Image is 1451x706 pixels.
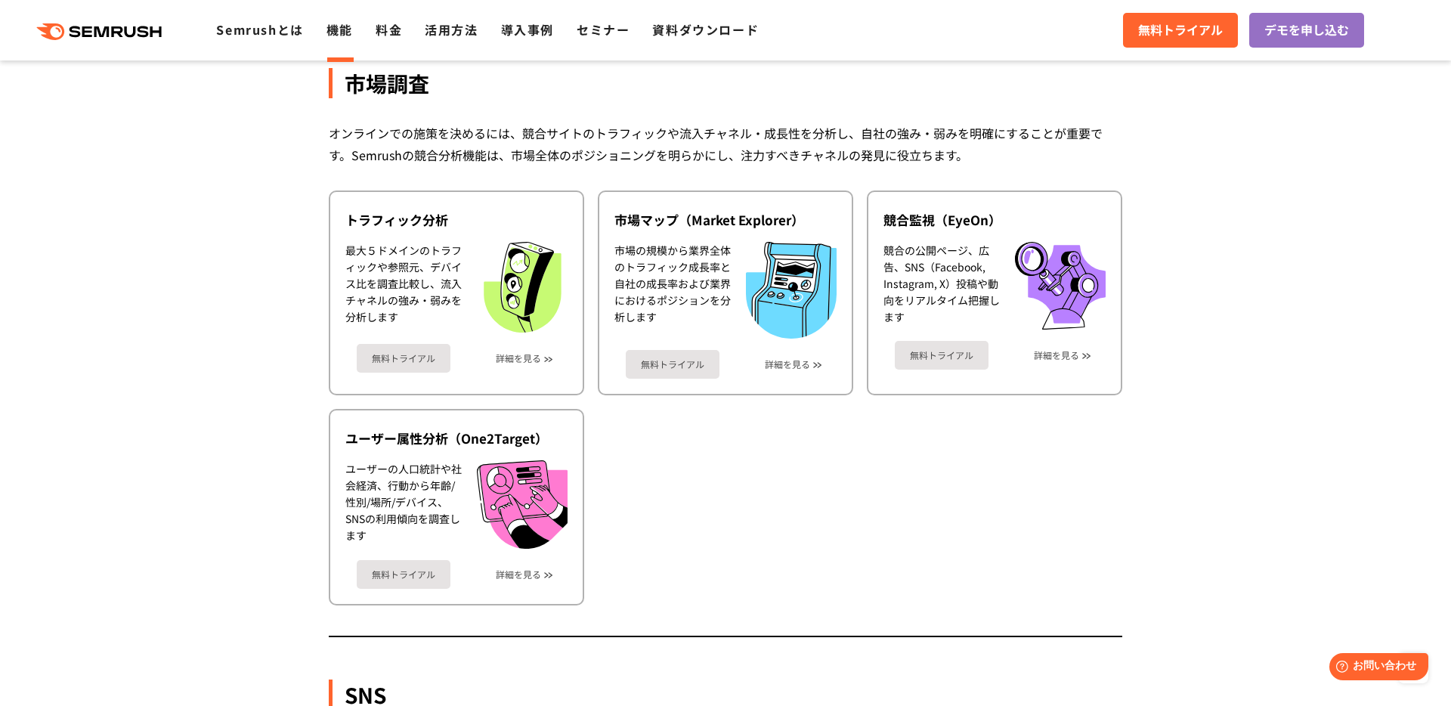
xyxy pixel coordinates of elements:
a: 無料トライアル [626,350,719,379]
a: セミナー [577,20,630,39]
img: 市場マップ（Market Explorer） [746,242,837,338]
div: 市場調査 [329,68,1122,98]
div: 競合の公開ページ、広告、SNS（Facebook, Instagram, X）投稿や動向をリアルタイム把握します [883,242,1000,329]
span: デモを申し込む [1264,20,1349,40]
img: ユーザー属性分析（One2Target） [477,460,568,549]
a: 資料ダウンロード [652,20,759,39]
a: 無料トライアル [1123,13,1238,48]
a: 無料トライアル [357,344,450,373]
a: 詳細を見る [496,353,541,364]
div: 市場マップ（Market Explorer） [614,211,837,229]
div: オンラインでの施策を決めるには、競合サイトのトラフィックや流入チャネル・成長性を分析し、自社の強み・弱みを明確にすることが重要です。Semrushの競合分析機能は、市場全体のポジショニングを明ら... [329,122,1122,166]
a: 機能 [326,20,353,39]
a: 詳細を見る [765,359,810,370]
img: トラフィック分析 [477,242,568,333]
img: 競合監視（EyeOn） [1015,242,1106,329]
div: 最大５ドメインのトラフィックや参照元、デバイス比を調査比較し、流入チャネルの強み・弱みを分析します [345,242,462,333]
div: トラフィック分析 [345,211,568,229]
a: 詳細を見る [496,569,541,580]
iframe: Help widget launcher [1316,647,1434,689]
a: 料金 [376,20,402,39]
a: 活用方法 [425,20,478,39]
a: デモを申し込む [1249,13,1364,48]
a: 無料トライアル [895,341,988,370]
div: 市場の規模から業界全体のトラフィック成長率と自社の成長率および業界におけるポジションを分析します [614,242,731,338]
div: ユーザー属性分析（One2Target） [345,429,568,447]
a: 導入事例 [501,20,554,39]
a: 無料トライアル [357,560,450,589]
div: 競合監視（EyeOn） [883,211,1106,229]
div: ユーザーの人口統計や社会経済、行動から年齢/性別/場所/デバイス、SNSの利用傾向を調査します [345,460,462,549]
a: 詳細を見る [1034,350,1079,361]
span: 無料トライアル [1138,20,1223,40]
a: Semrushとは [216,20,303,39]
